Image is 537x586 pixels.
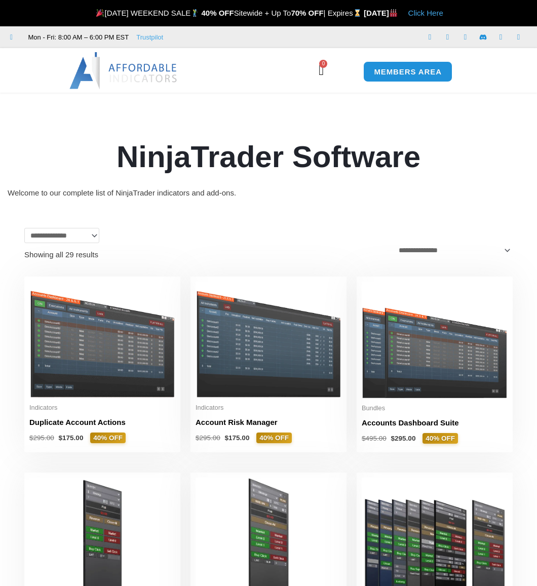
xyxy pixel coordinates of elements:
span: $ [391,435,395,442]
bdi: 295.00 [29,434,54,442]
span: 0 [319,60,327,68]
span: Indicators [196,404,341,412]
bdi: 175.00 [59,434,84,442]
span: Mon - Fri: 8:00 AM – 6:00 PM EST [26,31,129,44]
span: $ [362,435,366,442]
p: Showing all 29 results [24,251,98,258]
span: 40% OFF [256,433,292,444]
strong: 70% OFF [291,9,323,17]
img: 🏌️‍♂️ [191,9,199,17]
a: 0 [303,56,339,85]
strong: 40% OFF [202,9,234,17]
h2: Account Risk Manager [196,417,341,427]
img: 🏭 [390,9,397,17]
a: MEMBERS AREA [363,61,452,82]
span: 40% OFF [423,433,458,444]
a: Duplicate Account Actions [29,417,175,433]
img: Accounts Dashboard Suite [362,282,508,398]
a: Accounts Dashboard Suite [362,417,508,433]
img: Duplicate Account Actions [29,282,175,398]
div: Welcome to our complete list of NinjaTrader indicators and add-ons. [8,186,529,200]
span: $ [59,434,63,442]
a: Trustpilot [136,31,163,44]
h1: NinjaTrader Software [8,136,529,178]
span: [DATE] WEEKEND SALE Sitewide + Up To | Expires [94,9,364,17]
span: Indicators [29,404,175,412]
h2: Accounts Dashboard Suite [362,417,508,428]
h2: Duplicate Account Actions [29,417,175,427]
a: Click Here [408,9,443,17]
span: MEMBERS AREA [374,68,442,75]
img: ⌛ [354,9,361,17]
bdi: 175.00 [225,434,250,442]
span: 40% OFF [90,433,126,444]
img: LogoAI | Affordable Indicators – NinjaTrader [69,52,178,89]
span: $ [196,434,200,442]
select: Shop order [393,243,513,257]
span: $ [29,434,33,442]
span: $ [225,434,229,442]
img: 🎉 [96,9,104,17]
strong: [DATE] [364,9,398,17]
span: Bundles [362,404,508,413]
bdi: 295.00 [196,434,220,442]
a: Account Risk Manager [196,417,341,433]
bdi: 295.00 [391,435,416,442]
img: Account Risk Manager [196,282,341,398]
bdi: 495.00 [362,435,387,442]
